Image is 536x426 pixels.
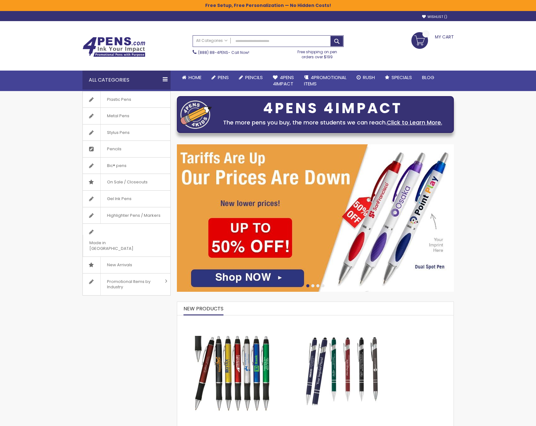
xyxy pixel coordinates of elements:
a: Gel Ink Pens [83,191,170,207]
a: Rush [352,71,380,84]
a: Custom Soft Touch Metal Pen - Stylus Top [294,318,391,324]
img: Custom Soft Touch Metal Pen - Stylus Top [304,330,380,405]
a: Specials [380,71,417,84]
span: New Products [183,305,223,312]
a: 4PROMOTIONALITEMS [299,71,352,91]
a: Click to Learn More. [387,118,442,126]
span: Made in [GEOGRAPHIC_DATA] [83,235,155,256]
span: Stylus Pens [100,124,136,141]
span: Gel Ink Pens [100,191,138,207]
div: All Categories [82,71,171,89]
div: Free shipping on pen orders over $199 [291,47,344,60]
a: Metal Pens [83,108,170,124]
a: 4Pens4impact [268,71,299,91]
span: Pens [218,74,229,81]
a: All Categories [193,36,231,46]
a: Blog [417,71,439,84]
a: Pencils [234,71,268,84]
span: Blog [422,74,434,81]
div: The more pens you buy, the more students we can reach. [215,118,450,127]
span: All Categories [196,38,228,43]
a: Home [177,71,206,84]
span: Pencils [245,74,263,81]
span: Pencils [100,141,128,157]
span: 4Pens 4impact [273,74,294,87]
a: Made in [GEOGRAPHIC_DATA] [83,224,170,256]
span: Bic® pens [100,158,133,174]
a: New Arrivals [83,257,170,273]
span: - Call Now! [198,50,249,55]
span: Specials [392,74,412,81]
span: Home [189,74,201,81]
a: The Barton Custom Pens Special Offer [177,318,287,324]
img: /cheap-promotional-products.html [177,144,454,292]
span: 4PROMOTIONAL ITEMS [304,74,347,87]
a: Bic® pens [83,158,170,174]
a: Plastic Pens [83,91,170,108]
span: New Arrivals [100,257,138,273]
img: four_pen_logo.png [180,100,212,129]
a: Stylus Pens [83,124,170,141]
span: Metal Pens [100,108,136,124]
a: On Sale / Closeouts [83,174,170,190]
a: Promotional Items by Industry [83,273,170,295]
span: On Sale / Closeouts [100,174,154,190]
span: Promotional Items by Industry [100,273,163,295]
span: Rush [363,74,375,81]
a: (888) 88-4PENS [198,50,228,55]
a: Pencils [83,141,170,157]
img: The Barton Custom Pens Special Offer [195,336,270,412]
span: Plastic Pens [100,91,138,108]
a: Wishlist [422,14,447,19]
div: 4PENS 4IMPACT [215,102,450,115]
a: Pens [206,71,234,84]
img: 4Pens Custom Pens and Promotional Products [82,37,145,57]
a: Highlighter Pens / Markers [83,207,170,224]
span: Highlighter Pens / Markers [100,207,167,224]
